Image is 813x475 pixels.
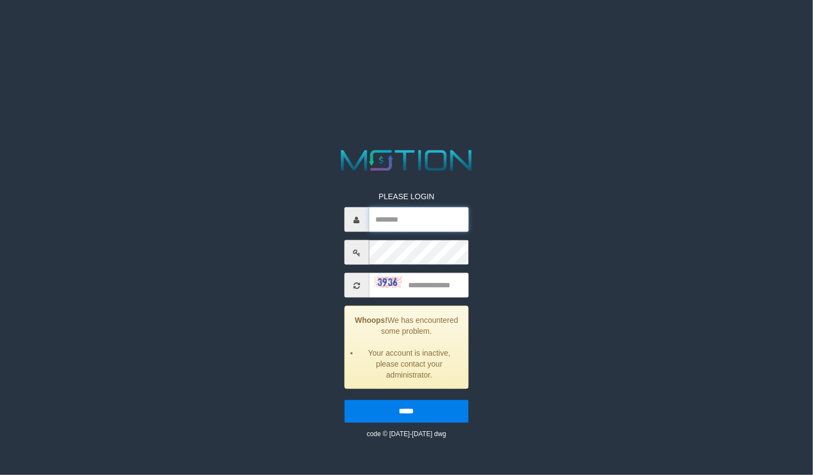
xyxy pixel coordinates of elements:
[367,431,446,438] small: code © [DATE]-[DATE] dwg
[335,147,478,175] img: MOTION_logo.png
[374,276,402,287] img: captcha
[355,316,388,325] strong: Whoops!
[344,191,469,202] p: PLEASE LOGIN
[344,306,469,389] div: We has encountered some problem.
[358,347,460,380] li: Your account is inactive, please contact your administrator.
